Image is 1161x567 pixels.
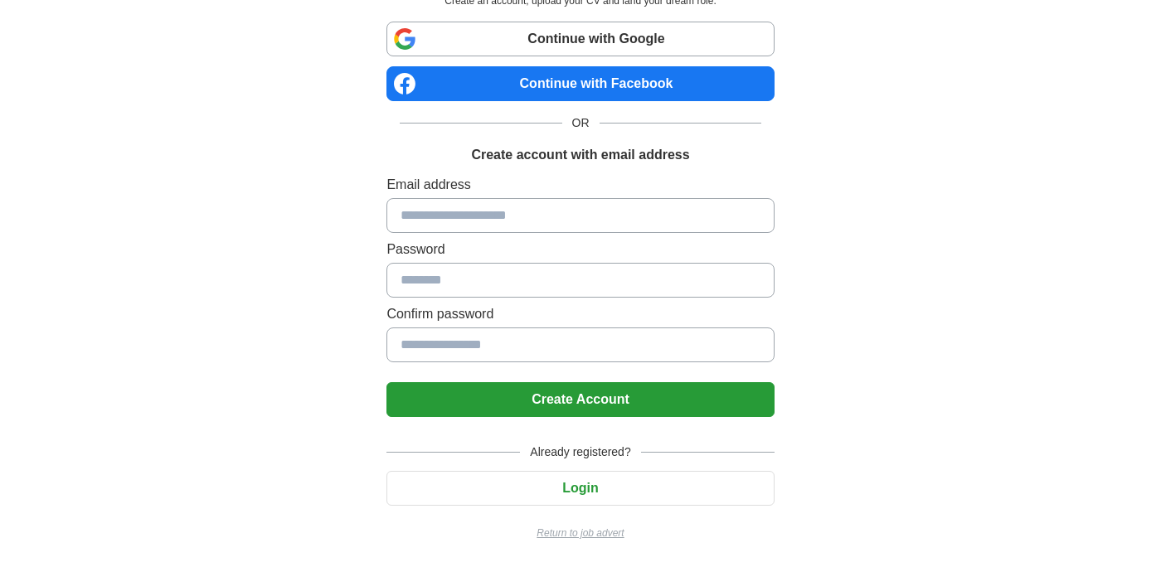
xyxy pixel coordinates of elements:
span: Already registered? [520,443,640,461]
a: Continue with Google [386,22,774,56]
button: Create Account [386,382,774,417]
a: Login [386,481,774,495]
label: Email address [386,175,774,195]
h1: Create account with email address [471,145,689,165]
a: Continue with Facebook [386,66,774,101]
span: OR [562,114,600,132]
label: Password [386,240,774,259]
label: Confirm password [386,304,774,324]
button: Login [386,471,774,506]
a: Return to job advert [386,526,774,540]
